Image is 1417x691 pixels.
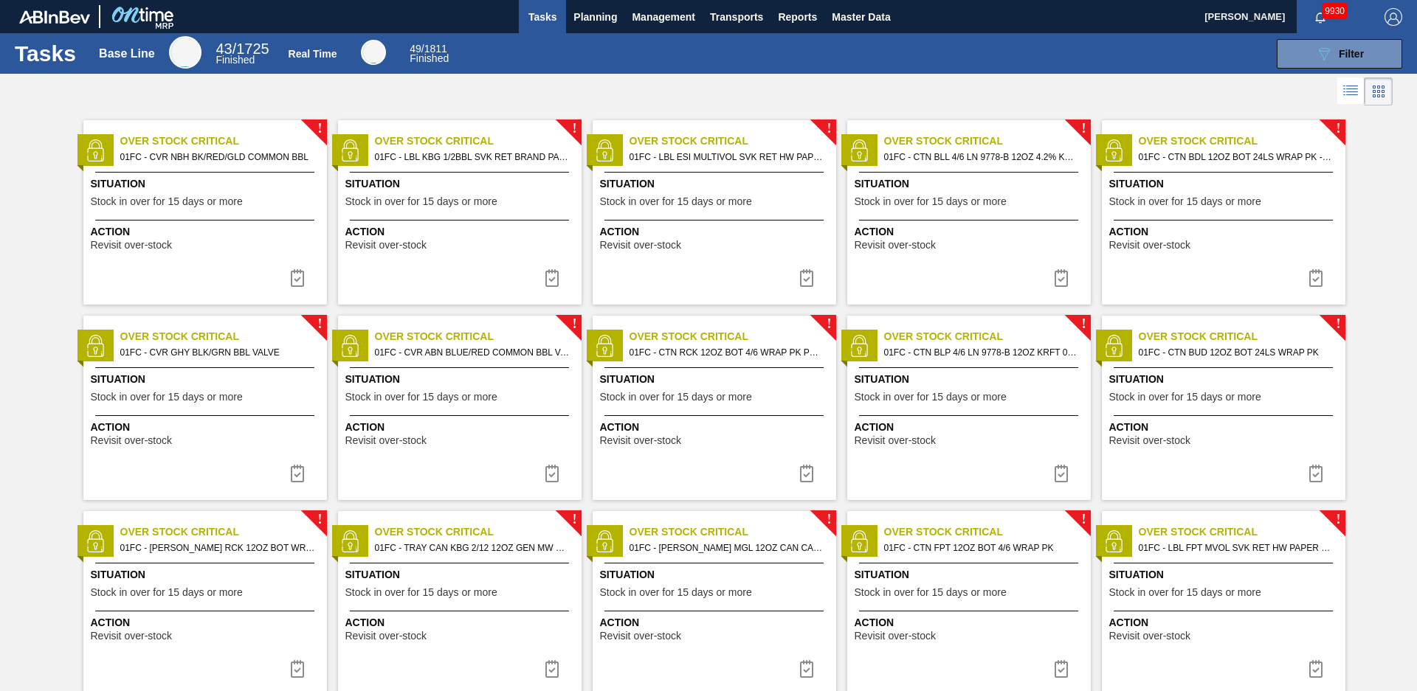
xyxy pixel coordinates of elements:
[120,329,327,344] span: Over Stock Critical
[855,392,1007,403] span: Stock in over for 15 days or more
[15,45,80,62] h1: Tasks
[91,567,323,583] span: Situation
[345,587,497,598] span: Stock in over for 15 days or more
[593,139,616,162] img: status
[855,224,1087,240] span: Action
[1298,459,1334,488] div: Complete task: 6806762
[1277,39,1402,69] button: Filter
[1109,615,1342,631] span: Action
[317,319,322,330] span: !
[630,149,824,165] span: 01FC - LBL ESI MULTIVOL SVK RET HW PAPER #4
[345,224,578,240] span: Action
[1044,459,1079,488] button: icon-task complete
[375,329,582,344] span: Over Stock Critical
[91,224,323,240] span: Action
[1109,631,1190,642] span: Revisit over-stock
[375,133,582,149] span: Over Stock Critical
[534,654,570,684] button: icon-task complete
[1044,654,1079,684] button: icon-task complete
[1052,269,1070,287] img: icon-task complete
[91,196,243,207] span: Stock in over for 15 days or more
[848,530,870,552] img: status
[534,654,570,684] div: Complete task: 6806811
[884,524,1091,540] span: Over Stock Critical
[317,514,322,525] span: !
[1081,319,1086,330] span: !
[1298,654,1334,684] div: Complete task: 6806850
[884,133,1091,149] span: Over Stock Critical
[884,149,1079,165] span: 01FC - CTN BLL 4/6 LN 9778-B 12OZ 4.2% KRFT 092
[543,660,561,678] img: icon-task complete
[572,319,576,330] span: !
[572,123,576,134] span: !
[289,660,306,678] img: icon-task complete
[1339,48,1364,60] span: Filter
[1139,344,1334,361] span: 01FC - CTN BUD 12OZ BOT 24LS WRAP PK
[600,587,752,598] span: Stock in over for 15 days or more
[632,8,695,26] span: Management
[1081,514,1086,525] span: !
[855,631,936,642] span: Revisit over-stock
[361,40,386,65] div: Real Time
[91,392,243,403] span: Stock in over for 15 days or more
[345,631,427,642] span: Revisit over-stock
[280,459,315,488] button: icon-task complete
[375,149,570,165] span: 01FC - LBL KBG 1/2BBL SVK RET BRAND PAPER #3
[1298,459,1334,488] button: icon-task complete
[827,123,831,134] span: !
[600,196,752,207] span: Stock in over for 15 days or more
[84,139,106,162] img: status
[345,196,497,207] span: Stock in over for 15 days or more
[1052,465,1070,482] img: icon-task complete
[593,335,616,357] img: status
[216,54,255,66] span: Finished
[600,392,752,403] span: Stock in over for 15 days or more
[789,459,824,488] div: Complete task: 6806760
[534,459,570,488] div: Complete task: 6806729
[630,133,836,149] span: Over Stock Critical
[345,567,578,583] span: Situation
[339,530,361,552] img: status
[1365,77,1393,105] div: Card Vision
[630,524,836,540] span: Over Stock Critical
[600,631,681,642] span: Revisit over-stock
[1385,8,1402,26] img: Logout
[1109,567,1342,583] span: Situation
[1109,392,1261,403] span: Stock in over for 15 days or more
[1336,319,1340,330] span: !
[280,654,315,684] button: icon-task complete
[375,344,570,361] span: 01FC - CVR ABN BLUE/RED COMMON BBL VALVE COVER
[120,524,327,540] span: Over Stock Critical
[789,459,824,488] button: icon-task complete
[1322,3,1348,19] span: 9930
[600,420,832,435] span: Action
[1109,372,1342,387] span: Situation
[1307,269,1325,287] img: icon-task complete
[410,43,421,55] span: 49
[884,344,1079,361] span: 01FC - CTN BLP 4/6 LN 9778-B 12OZ KRFT 0923 NUN
[1336,123,1340,134] span: !
[216,41,232,57] span: 43
[91,420,323,435] span: Action
[91,631,172,642] span: Revisit over-stock
[120,149,315,165] span: 01FC - CVR NBH BK/RED/GLD COMMON BBL
[798,660,816,678] img: icon-task complete
[339,335,361,357] img: status
[600,435,681,446] span: Revisit over-stock
[593,530,616,552] img: status
[1109,224,1342,240] span: Action
[600,615,832,631] span: Action
[317,123,322,134] span: !
[1103,335,1125,357] img: status
[375,540,570,556] span: 01FC - TRAY CAN KBG 2/12 12OZ GEN MW 1023
[798,269,816,287] img: icon-task complete
[345,240,427,251] span: Revisit over-stock
[710,8,763,26] span: Transports
[1109,240,1190,251] span: Revisit over-stock
[855,615,1087,631] span: Action
[339,139,361,162] img: status
[91,435,172,446] span: Revisit over-stock
[289,269,306,287] img: icon-task complete
[600,224,832,240] span: Action
[534,263,570,293] div: Complete task: 6806674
